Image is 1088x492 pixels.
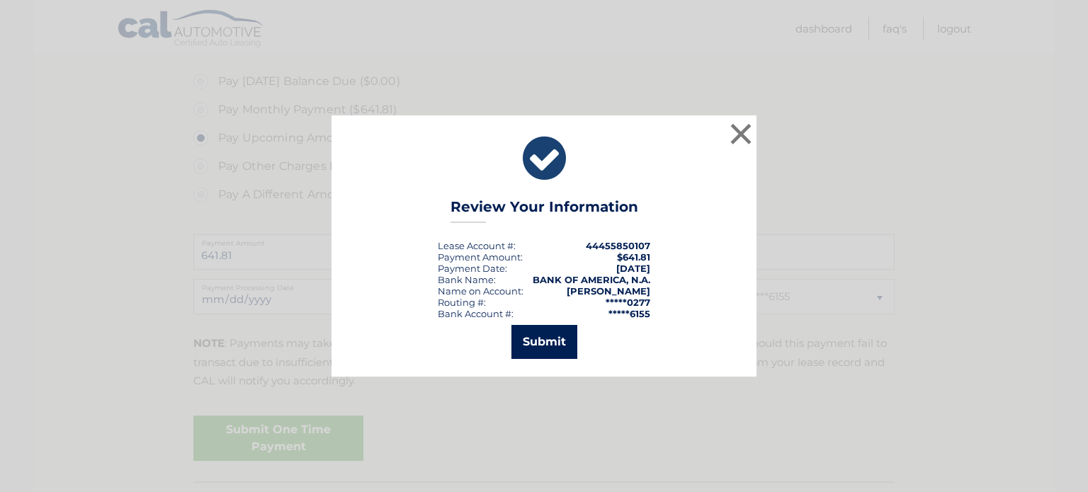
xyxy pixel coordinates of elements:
[617,251,650,263] span: $641.81
[511,325,577,359] button: Submit
[438,308,514,319] div: Bank Account #:
[450,198,638,223] h3: Review Your Information
[438,251,523,263] div: Payment Amount:
[438,274,496,285] div: Bank Name:
[438,240,516,251] div: Lease Account #:
[438,263,507,274] div: :
[438,263,505,274] span: Payment Date
[586,240,650,251] strong: 44455850107
[438,285,523,297] div: Name on Account:
[567,285,650,297] strong: [PERSON_NAME]
[616,263,650,274] span: [DATE]
[727,120,755,148] button: ×
[533,274,650,285] strong: BANK OF AMERICA, N.A.
[438,297,486,308] div: Routing #:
